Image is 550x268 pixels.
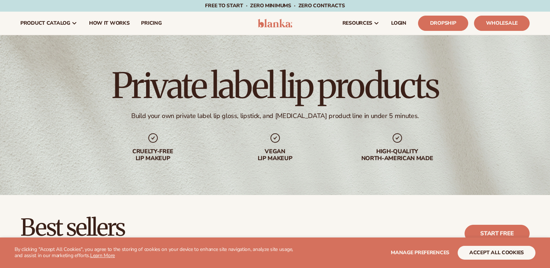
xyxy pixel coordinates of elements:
[20,20,70,26] span: product catalog
[391,20,406,26] span: LOGIN
[205,2,345,9] span: Free to start · ZERO minimums · ZERO contracts
[391,246,449,260] button: Manage preferences
[342,20,372,26] span: resources
[258,19,292,28] img: logo
[15,247,298,259] p: By clicking "Accept All Cookies", you agree to the storing of cookies on your device to enhance s...
[391,249,449,256] span: Manage preferences
[112,68,438,103] h1: Private label lip products
[418,16,468,31] a: Dropship
[458,246,535,260] button: accept all cookies
[83,12,136,35] a: How It Works
[107,148,200,162] div: Cruelty-free lip makeup
[131,112,419,120] div: Build your own private label lip gloss, lipstick, and [MEDICAL_DATA] product line in under 5 minu...
[474,16,530,31] a: Wholesale
[229,148,322,162] div: Vegan lip makeup
[351,148,444,162] div: High-quality North-american made
[15,12,83,35] a: product catalog
[465,225,530,242] a: Start free
[135,12,167,35] a: pricing
[385,12,412,35] a: LOGIN
[90,252,115,259] a: Learn More
[141,20,161,26] span: pricing
[89,20,130,26] span: How It Works
[20,215,303,240] h2: Best sellers
[337,12,385,35] a: resources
